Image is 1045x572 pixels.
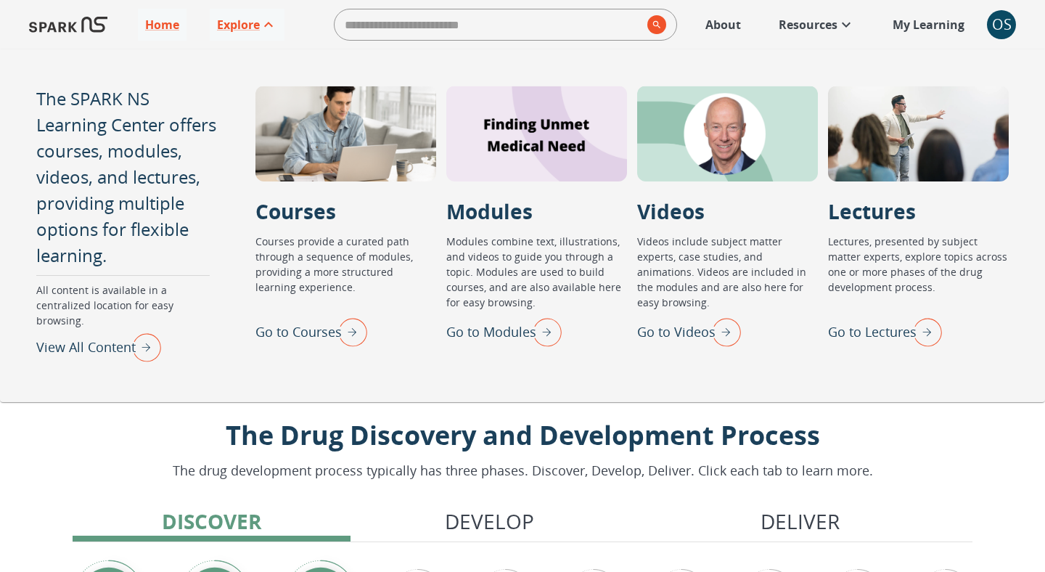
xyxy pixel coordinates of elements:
p: About [705,16,741,33]
p: Go to Videos [637,322,716,342]
button: account of current user [987,10,1016,39]
p: Videos [637,196,705,226]
div: Lectures [828,86,1009,181]
div: Modules [446,86,627,181]
p: Go to Modules [446,322,536,342]
p: Videos include subject matter experts, case studies, and animations. Videos are included in the m... [637,234,818,313]
p: Explore [217,16,260,33]
a: About [698,9,748,41]
div: Go to Videos [637,313,741,351]
p: The SPARK NS Learning Center offers courses, modules, videos, and lectures, providing multiple op... [36,86,219,269]
p: Go to Lectures [828,322,917,342]
div: Go to Lectures [828,313,942,351]
p: View All Content [36,338,136,357]
img: right arrow [331,313,367,351]
p: Go to Courses [255,322,342,342]
p: Home [145,16,179,33]
p: Lectures [828,196,916,226]
img: right arrow [125,328,161,366]
p: Lectures, presented by subject matter experts, explore topics across one or more phases of the dr... [828,234,1009,313]
img: right arrow [705,313,741,351]
p: Courses provide a curated path through a sequence of modules, providing a more structured learnin... [255,234,436,313]
div: Go to Modules [446,313,562,351]
a: Explore [210,9,284,41]
p: Deliver [761,506,840,536]
a: My Learning [885,9,972,41]
div: Go to Courses [255,313,367,351]
a: Resources [771,9,862,41]
button: search [642,9,666,40]
p: Courses [255,196,336,226]
p: Develop [445,506,534,536]
p: The drug development process typically has three phases. Discover, Develop, Deliver. Click each t... [173,461,873,481]
div: Videos [637,86,818,181]
img: right arrow [525,313,562,351]
img: Logo of SPARK at Stanford [29,7,107,42]
p: My Learning [893,16,964,33]
p: Modules combine text, illustrations, and videos to guide you through a topic. Modules are used to... [446,234,627,313]
div: Courses [255,86,436,181]
p: The Drug Discovery and Development Process [173,416,873,455]
p: Modules [446,196,533,226]
p: Resources [779,16,837,33]
p: All content is available in a centralized location for easy browsing. [36,282,219,328]
a: Home [138,9,187,41]
div: View All Content [36,328,161,366]
img: right arrow [906,313,942,351]
p: Discover [162,506,261,536]
div: OS [987,10,1016,39]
